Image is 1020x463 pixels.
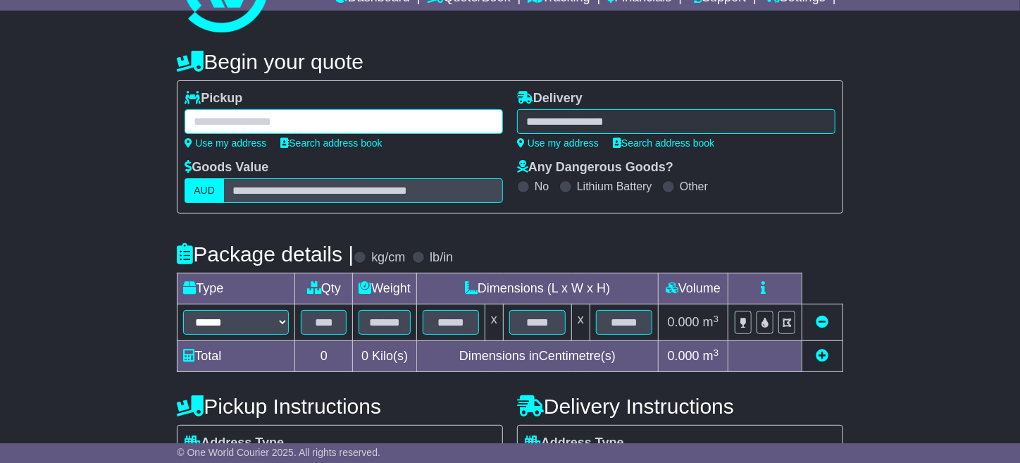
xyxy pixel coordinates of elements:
[177,242,354,266] h4: Package details |
[177,447,380,458] span: © One World Courier 2025. All rights reserved.
[613,137,714,149] a: Search address book
[525,436,624,451] label: Address Type
[714,314,719,324] sup: 3
[517,160,673,175] label: Any Dangerous Goods?
[430,250,453,266] label: lb/in
[185,436,284,451] label: Address Type
[295,273,353,304] td: Qty
[185,137,266,149] a: Use my address
[703,315,719,329] span: m
[178,341,295,372] td: Total
[361,349,368,363] span: 0
[353,273,417,304] td: Weight
[417,273,659,304] td: Dimensions (L x W x H)
[517,91,583,106] label: Delivery
[577,180,652,193] label: Lithium Battery
[517,137,599,149] a: Use my address
[185,160,268,175] label: Goods Value
[816,315,828,329] a: Remove this item
[417,341,659,372] td: Dimensions in Centimetre(s)
[185,178,224,203] label: AUD
[177,395,503,418] h4: Pickup Instructions
[703,349,719,363] span: m
[371,250,405,266] label: kg/cm
[714,347,719,358] sup: 3
[535,180,549,193] label: No
[517,395,843,418] h4: Delivery Instructions
[659,273,728,304] td: Volume
[668,349,699,363] span: 0.000
[668,315,699,329] span: 0.000
[353,341,417,372] td: Kilo(s)
[295,341,353,372] td: 0
[280,137,382,149] a: Search address book
[185,91,242,106] label: Pickup
[816,349,828,363] a: Add new item
[572,304,590,341] td: x
[680,180,708,193] label: Other
[485,304,504,341] td: x
[177,50,842,73] h4: Begin your quote
[178,273,295,304] td: Type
